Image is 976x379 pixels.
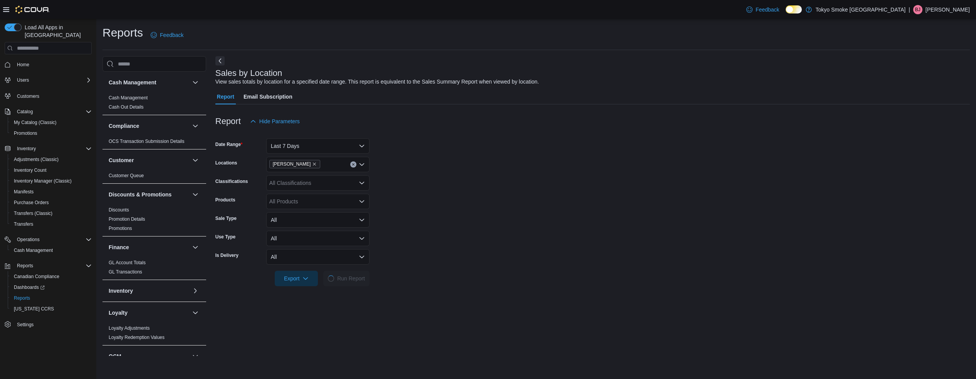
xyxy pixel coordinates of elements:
a: Dashboards [8,282,95,293]
span: [US_STATE] CCRS [14,306,54,312]
span: GL Account Totals [109,260,146,266]
label: Products [215,197,235,203]
a: Discounts [109,207,129,213]
a: Customer Queue [109,173,144,178]
span: Home [17,62,29,68]
span: Settings [17,322,34,328]
h3: Inventory [109,287,133,295]
button: Discounts & Promotions [109,191,189,198]
a: Feedback [743,2,782,17]
span: Inventory [14,144,92,153]
button: Promotions [8,128,95,139]
a: GL Transactions [109,269,142,275]
span: Transfers (Classic) [14,210,52,216]
h3: Cash Management [109,79,156,86]
span: Email Subscription [244,89,292,104]
a: Purchase Orders [11,198,52,207]
a: Cash Management [109,95,148,101]
button: Finance [109,243,189,251]
button: Reports [14,261,36,270]
label: Sale Type [215,215,237,221]
button: All [266,231,370,246]
button: Settings [2,319,95,330]
span: Loyalty Redemption Values [109,334,165,340]
h3: Customer [109,156,134,164]
h3: Report [215,117,241,126]
button: Customer [191,156,200,165]
button: Users [14,75,32,85]
span: Hide Parameters [259,117,300,125]
button: Reports [2,260,95,271]
span: Promotions [14,130,37,136]
label: Date Range [215,141,243,148]
a: Inventory Count [11,166,50,175]
nav: Complex example [5,56,92,350]
div: Loyalty [102,324,206,345]
span: My Catalog (Classic) [11,118,92,127]
span: Purchase Orders [14,200,49,206]
button: Inventory [191,286,200,295]
button: LoadingRun Report [323,271,370,286]
span: Cash Out Details [109,104,144,110]
div: Customer [102,171,206,183]
h3: Loyalty [109,309,128,317]
span: Dark Mode [786,13,786,14]
span: Loading [328,275,334,282]
span: Settings [14,320,92,329]
label: Classifications [215,178,248,184]
button: Last 7 Days [266,138,370,154]
a: Reports [11,293,33,303]
span: Inventory Manager (Classic) [14,178,72,184]
label: Locations [215,160,237,166]
h3: Finance [109,243,129,251]
span: Customers [14,91,92,101]
a: Settings [14,320,37,329]
span: Reports [14,295,30,301]
button: Hide Parameters [247,114,303,129]
button: Inventory [109,287,189,295]
a: Manifests [11,187,37,196]
span: Operations [17,236,40,243]
button: [US_STATE] CCRS [8,304,95,314]
button: Catalog [2,106,95,117]
button: Cash Management [191,78,200,87]
button: Customers [2,90,95,101]
p: [PERSON_NAME] [926,5,970,14]
span: Manifests [11,187,92,196]
button: Transfers [8,219,95,230]
a: Cash Management [11,246,56,255]
span: Adjustments (Classic) [14,156,59,163]
button: Compliance [191,121,200,131]
button: Finance [191,243,200,252]
div: Finance [102,258,206,280]
span: Reports [11,293,92,303]
span: Run Report [337,275,365,282]
span: Customers [17,93,39,99]
span: Manifests [14,189,34,195]
button: Inventory [14,144,39,153]
span: Export [279,271,313,286]
span: Transfers [14,221,33,227]
a: Loyalty Adjustments [109,325,150,331]
span: Users [17,77,29,83]
a: Loyalty Redemption Values [109,335,165,340]
button: Remove Milton from selection in this group [312,162,317,166]
button: Home [2,59,95,70]
p: | [909,5,910,14]
a: My Catalog (Classic) [11,118,60,127]
button: Catalog [14,107,36,116]
span: Users [14,75,92,85]
span: Reports [17,263,33,269]
h1: Reports [102,25,143,40]
span: Washington CCRS [11,304,92,314]
a: Transfers (Classic) [11,209,55,218]
a: Adjustments (Classic) [11,155,62,164]
a: Feedback [148,27,186,43]
a: Home [14,60,32,69]
button: Manifests [8,186,95,197]
span: My Catalog (Classic) [14,119,57,126]
button: Open list of options [359,161,365,168]
a: Promotions [109,226,132,231]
